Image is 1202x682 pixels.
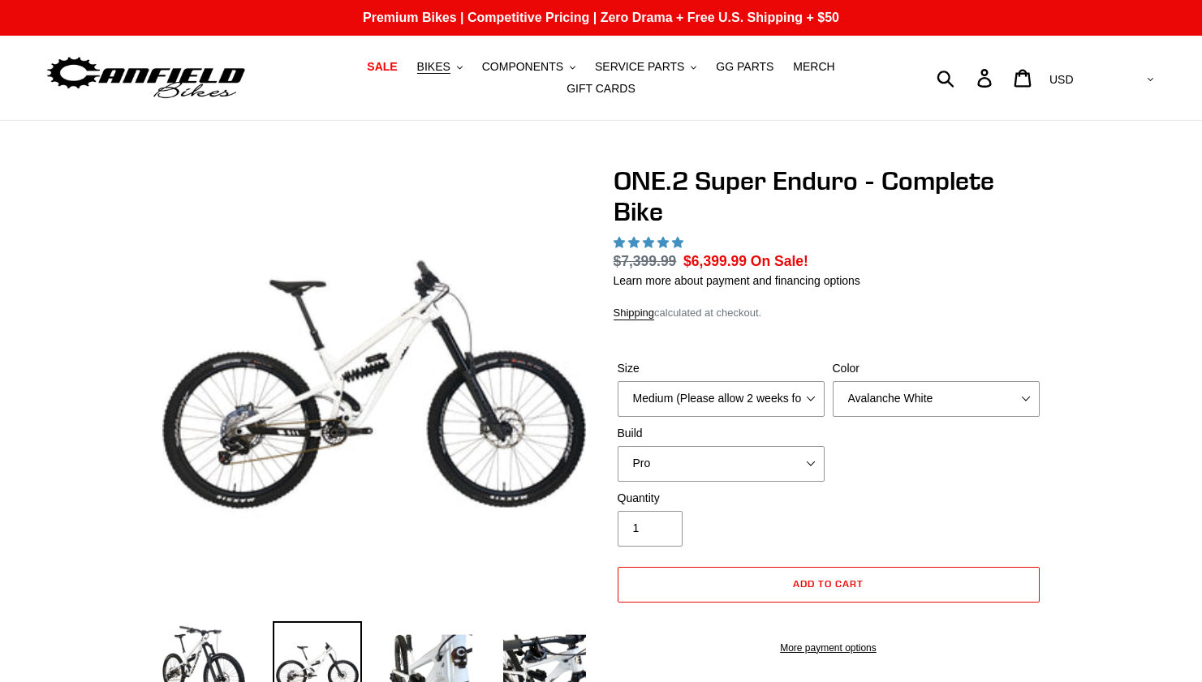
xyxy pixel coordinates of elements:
[595,60,684,74] span: SERVICE PARTS
[614,274,860,287] a: Learn more about payment and financing options
[409,56,471,78] button: BIKES
[567,82,635,96] span: GIFT CARDS
[683,253,747,269] span: $6,399.99
[708,56,782,78] a: GG PARTS
[558,78,644,100] a: GIFT CARDS
[618,360,825,377] label: Size
[618,425,825,442] label: Build
[367,60,397,74] span: SALE
[474,56,584,78] button: COMPONENTS
[614,253,677,269] s: $7,399.99
[751,251,808,272] span: On Sale!
[359,56,405,78] a: SALE
[793,60,834,74] span: MERCH
[833,360,1040,377] label: Color
[614,307,655,320] a: Shipping
[587,56,704,78] button: SERVICE PARTS
[45,53,248,104] img: Canfield Bikes
[793,577,864,590] span: Add to cart
[614,236,687,249] span: 5.00 stars
[785,56,842,78] a: MERCH
[482,60,563,74] span: COMPONENTS
[618,567,1040,603] button: Add to cart
[946,60,987,96] input: Search
[716,60,773,74] span: GG PARTS
[614,305,1044,321] div: calculated at checkout.
[614,165,1044,228] h1: ONE.2 Super Enduro - Complete Bike
[618,490,825,507] label: Quantity
[417,60,450,74] span: BIKES
[618,641,1040,655] a: More payment options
